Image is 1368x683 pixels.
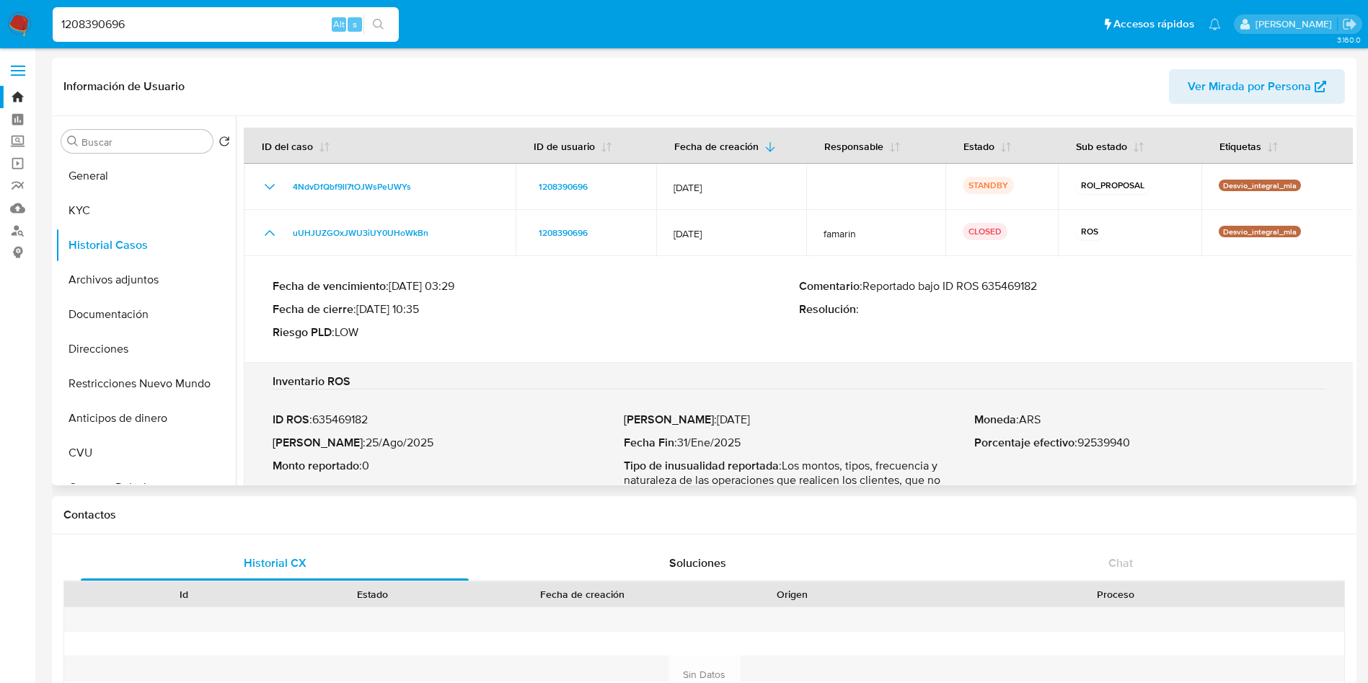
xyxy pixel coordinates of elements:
span: Soluciones [669,555,726,571]
button: Restricciones Nuevo Mundo [56,366,236,401]
div: Fecha de creación [477,587,688,602]
button: Volver al orden por defecto [219,136,230,151]
button: KYC [56,193,236,228]
button: Cruces y Relaciones [56,470,236,505]
h1: Información de Usuario [63,79,185,94]
button: Historial Casos [56,228,236,263]
span: Historial CX [244,555,306,571]
button: CVU [56,436,236,470]
p: rocio.garcia@mercadolibre.com [1256,17,1337,31]
button: search-icon [363,14,393,35]
button: Archivos adjuntos [56,263,236,297]
button: Ver Mirada por Persona [1169,69,1345,104]
span: Accesos rápidos [1113,17,1194,32]
a: Salir [1342,17,1357,32]
div: Id [100,587,268,602]
div: Proceso [897,587,1334,602]
input: Buscar usuario o caso... [53,15,399,34]
span: Ver Mirada por Persona [1188,69,1311,104]
span: Chat [1108,555,1133,571]
a: Notificaciones [1209,18,1221,30]
h1: Contactos [63,508,1345,522]
button: Buscar [67,136,79,147]
button: Documentación [56,297,236,332]
button: General [56,159,236,193]
div: Origen [708,587,877,602]
span: Alt [333,17,345,31]
span: s [353,17,357,31]
input: Buscar [81,136,207,149]
div: Estado [288,587,457,602]
button: Anticipos de dinero [56,401,236,436]
button: Direcciones [56,332,236,366]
